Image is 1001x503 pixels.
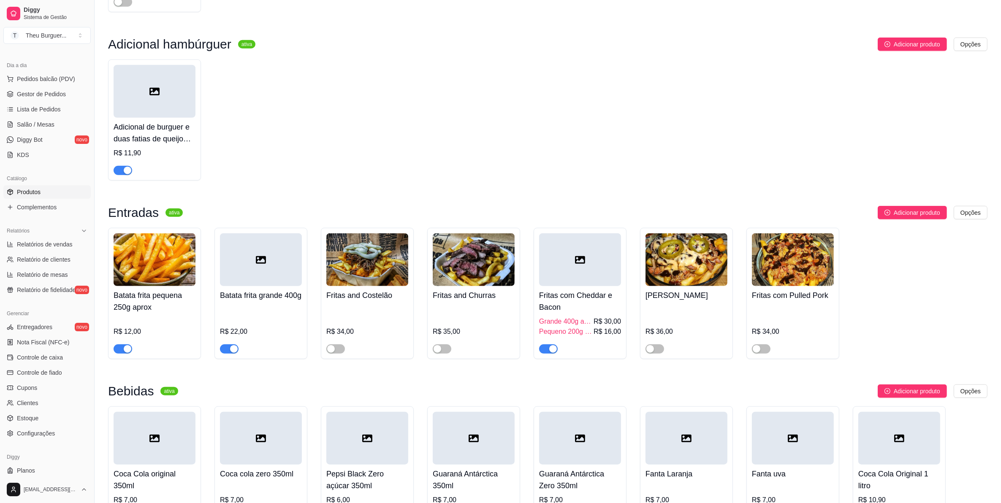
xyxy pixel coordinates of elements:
[7,227,30,234] span: Relatórios
[954,38,987,51] button: Opções
[326,327,408,337] div: R$ 34,00
[433,233,515,286] img: product-image
[3,351,91,364] a: Controle de caixa
[114,327,195,337] div: R$ 12,00
[3,283,91,297] a: Relatório de fidelidadenovo
[326,468,408,492] h4: Pepsi Black Zero açúcar 350ml
[114,233,195,286] img: product-image
[884,388,890,394] span: plus-circle
[539,327,592,337] span: Pequeno 200g aproximadamente
[433,289,515,301] h4: Fritas and Churras
[878,206,947,219] button: Adicionar produto
[539,468,621,492] h4: Guaraná Antárctica Zero 350ml
[17,120,54,129] span: Salão / Mesas
[3,253,91,266] a: Relatório de clientes
[3,396,91,410] a: Clientes
[114,148,195,158] div: R$ 11,90
[108,39,231,49] h3: Adicional hambúrguer
[878,384,947,398] button: Adicionar produto
[11,31,19,40] span: T
[3,103,91,116] a: Lista de Pedidos
[17,270,68,279] span: Relatório de mesas
[17,286,76,294] span: Relatório de fidelidade
[594,327,621,337] span: R$ 16,00
[646,327,727,337] div: R$ 36,00
[3,320,91,334] a: Entregadoresnovo
[3,335,91,349] a: Nota Fiscal (NFC-e)
[3,118,91,131] a: Salão / Mesas
[752,233,834,286] img: product-image
[17,75,75,83] span: Pedidos balcão (PDV)
[17,135,43,144] span: Diggy Bot
[960,387,981,396] span: Opções
[752,327,834,337] div: R$ 34,00
[3,148,91,162] a: KDS
[17,429,55,438] span: Configurações
[539,289,621,313] h4: Fritas com Cheddar e Bacon
[3,200,91,214] a: Complementos
[3,59,91,72] div: Dia a dia
[954,206,987,219] button: Opções
[17,105,61,114] span: Lista de Pedidos
[17,240,73,249] span: Relatórios de vendas
[24,6,87,14] span: Diggy
[894,208,940,217] span: Adicionar produto
[220,327,302,337] div: R$ 22,00
[433,468,515,492] h4: Guaraná Antárctica 350ml
[108,386,154,396] h3: Bebidas
[960,40,981,49] span: Opções
[646,468,727,480] h4: Fanta Laranja
[752,468,834,480] h4: Fanta uva
[220,468,302,480] h4: Coca cola zero 350ml
[3,411,91,425] a: Estoque
[433,327,515,337] div: R$ 35,00
[878,38,947,51] button: Adicionar produto
[114,121,195,145] h4: Adicional de burguer e duas fatias de queijo cheddar
[3,366,91,379] a: Controle de fiado
[3,450,91,464] div: Diggy
[17,353,63,362] span: Controle de caixa
[3,185,91,199] a: Produtos
[3,464,91,477] a: Planos
[17,151,29,159] span: KDS
[17,368,62,377] span: Controle de fiado
[3,427,91,440] a: Configurações
[646,289,727,301] h4: [PERSON_NAME]
[539,316,592,327] span: Grande 400g aprox
[114,289,195,313] h4: Batata frita pequena 250g aprox
[108,208,159,218] h3: Entradas
[3,3,91,24] a: DiggySistema de Gestão
[17,188,41,196] span: Produtos
[884,41,890,47] span: plus-circle
[17,90,66,98] span: Gestor de Pedidos
[594,316,621,327] span: R$ 30,00
[24,486,77,493] span: [EMAIL_ADDRESS][DOMAIN_NAME]
[3,381,91,395] a: Cupons
[894,387,940,396] span: Adicionar produto
[858,468,940,492] h4: Coca Cola Original 1 litro
[17,255,71,264] span: Relatório de clientes
[160,387,178,395] sup: ativa
[17,466,35,475] span: Planos
[3,87,91,101] a: Gestor de Pedidos
[3,307,91,320] div: Gerenciar
[960,208,981,217] span: Opções
[220,289,302,301] h4: Batata frita grande 400g
[24,14,87,21] span: Sistema de Gestão
[3,72,91,86] button: Pedidos balcão (PDV)
[3,238,91,251] a: Relatórios de vendas
[17,414,38,422] span: Estoque
[165,208,183,217] sup: ativa
[17,203,57,211] span: Complementos
[3,27,91,44] button: Select a team
[17,338,69,346] span: Nota Fiscal (NFC-e)
[17,323,52,331] span: Entregadores
[3,268,91,281] a: Relatório de mesas
[326,233,408,286] img: product-image
[114,468,195,492] h4: Coca Cola original 350ml
[954,384,987,398] button: Opções
[3,479,91,500] button: [EMAIL_ADDRESS][DOMAIN_NAME]
[884,210,890,216] span: plus-circle
[17,384,37,392] span: Cupons
[26,31,67,40] div: Theu Burguer ...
